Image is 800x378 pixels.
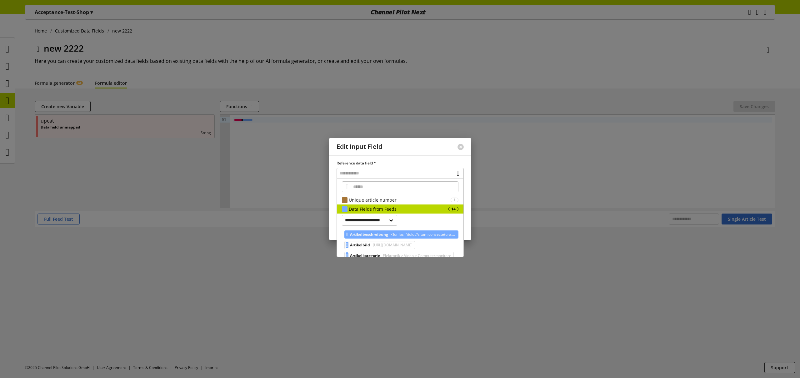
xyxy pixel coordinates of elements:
[349,206,448,212] div: Data Fields from Feeds
[337,160,464,166] label: Reference data field *
[350,231,388,238] span: Artikelbeschreibung
[448,207,458,211] div: 14
[382,252,451,260] span: Elektronik > Video > Computermonitore
[350,241,370,249] span: Artikelbild
[372,241,412,249] span: http://demoshop.channelpilot.com/detail/bildanzeige.php/?bild1=79640
[390,231,456,238] span: <img src='http://media.mobilestatus.de/images/info/produkteigenschaften_sw_12.png' onmouseover='t...
[350,252,380,260] span: Artikelkategorie
[349,197,451,203] div: Unique article number
[337,143,382,150] h2: Edit Input Field
[451,198,458,202] div: 1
